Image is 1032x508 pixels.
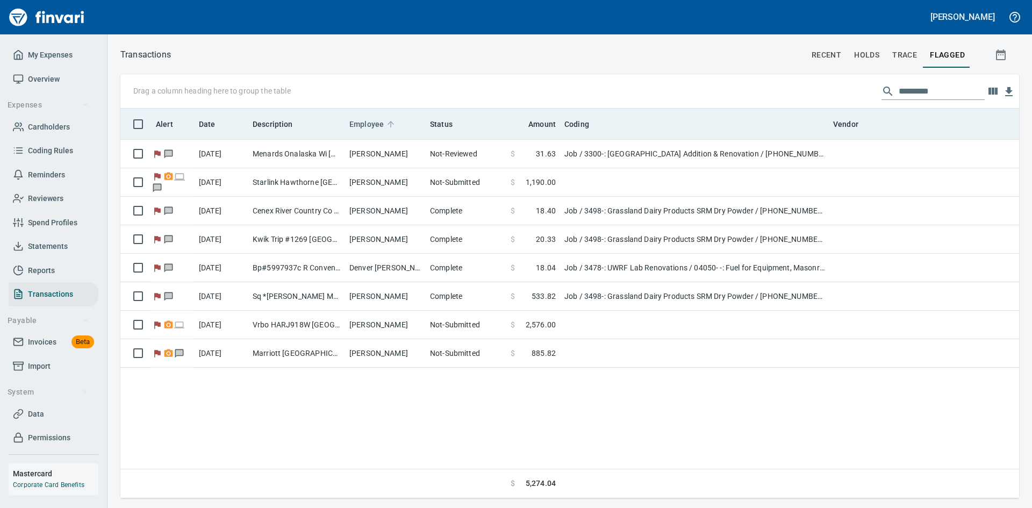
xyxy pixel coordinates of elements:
[174,321,185,328] span: Online transaction
[248,311,345,339] td: Vrbo HARJ918W [GEOGRAPHIC_DATA] [GEOGRAPHIC_DATA]
[248,140,345,168] td: Menards Onalaska Wi [GEOGRAPHIC_DATA] [GEOGRAPHIC_DATA]
[6,4,87,30] a: Finvari
[511,348,515,359] span: $
[511,478,515,489] span: $
[526,177,556,188] span: 1,190.00
[28,216,77,230] span: Spend Profiles
[833,118,858,131] span: Vendor
[426,311,506,339] td: Not-Submitted
[3,95,93,115] button: Expenses
[426,254,506,282] td: Complete
[345,311,426,339] td: [PERSON_NAME]
[28,431,70,445] span: Permissions
[345,254,426,282] td: Denver [PERSON_NAME]
[8,385,89,399] span: System
[511,177,515,188] span: $
[248,168,345,197] td: Starlink Hawthorne [GEOGRAPHIC_DATA]
[9,402,98,426] a: Data
[511,234,515,245] span: $
[156,118,173,131] span: Alert
[28,120,70,134] span: Cardholders
[9,354,98,378] a: Import
[426,168,506,197] td: Not-Submitted
[152,235,163,242] span: Flagged
[9,139,98,163] a: Coding Rules
[892,48,917,62] span: trace
[152,264,163,271] span: Flagged
[163,150,174,157] span: Has messages
[526,478,556,489] span: 5,274.04
[9,234,98,259] a: Statements
[3,382,93,402] button: System
[928,9,998,25] button: [PERSON_NAME]
[345,225,426,254] td: [PERSON_NAME]
[930,48,965,62] span: flagged
[163,207,174,214] span: Has messages
[345,140,426,168] td: [PERSON_NAME]
[345,168,426,197] td: [PERSON_NAME]
[536,234,556,245] span: 20.33
[9,282,98,306] a: Transactions
[833,118,872,131] span: Vendor
[71,336,94,348] span: Beta
[985,83,1001,99] button: Choose columns to display
[426,225,506,254] td: Complete
[430,118,467,131] span: Status
[536,205,556,216] span: 18.40
[248,225,345,254] td: Kwik Trip #1269 [GEOGRAPHIC_DATA] WI
[28,73,60,86] span: Overview
[511,205,515,216] span: $
[511,148,515,159] span: $
[152,184,163,191] span: Has messages
[28,335,56,349] span: Invoices
[349,118,398,131] span: Employee
[248,282,345,311] td: Sq *[PERSON_NAME] Metal FaB Chippewa Fall WI
[199,118,230,131] span: Date
[514,118,556,131] span: Amount
[195,282,248,311] td: [DATE]
[526,319,556,330] span: 2,576.00
[426,197,506,225] td: Complete
[120,48,171,61] nav: breadcrumb
[28,192,63,205] span: Reviewers
[532,291,556,302] span: 533.82
[560,282,829,311] td: Job / 3498-: Grassland Dairy Products SRM Dry Powder / [PHONE_NUMBER]: Consumable CM/GC / 8: Indi...
[248,197,345,225] td: Cenex River Country Co [GEOGRAPHIC_DATA] [GEOGRAPHIC_DATA]
[9,426,98,450] a: Permissions
[28,288,73,301] span: Transactions
[532,348,556,359] span: 885.82
[560,197,829,225] td: Job / 3498-: Grassland Dairy Products SRM Dry Powder / [PHONE_NUMBER]: Fuel for General Condition...
[13,481,84,489] a: Corporate Card Benefits
[8,314,89,327] span: Payable
[248,254,345,282] td: Bp#5997937c R Convenie [GEOGRAPHIC_DATA]
[28,168,65,182] span: Reminders
[536,262,556,273] span: 18.04
[195,339,248,368] td: [DATE]
[28,407,44,421] span: Data
[854,48,879,62] span: holds
[345,282,426,311] td: [PERSON_NAME]
[812,48,841,62] span: recent
[564,118,603,131] span: Coding
[9,187,98,211] a: Reviewers
[174,173,185,180] span: Online transaction
[152,150,163,157] span: Flagged
[152,292,163,299] span: Flagged
[133,85,291,96] p: Drag a column heading here to group the table
[8,98,89,112] span: Expenses
[174,349,185,356] span: Has messages
[28,264,55,277] span: Reports
[152,349,163,356] span: Flagged
[163,264,174,271] span: Has messages
[163,292,174,299] span: Has messages
[120,48,171,61] p: Transactions
[28,144,73,158] span: Coding Rules
[564,118,589,131] span: Coding
[13,468,98,480] h6: Mastercard
[560,225,829,254] td: Job / 3498-: Grassland Dairy Products SRM Dry Powder / [PHONE_NUMBER]: Fuel for General Condition...
[28,240,68,253] span: Statements
[511,319,515,330] span: $
[28,360,51,373] span: Import
[560,254,829,282] td: Job / 3478-: UWRF Lab Renovations / 04050- -: Fuel for Equipment, Masonry / 8: Indirects
[511,262,515,273] span: $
